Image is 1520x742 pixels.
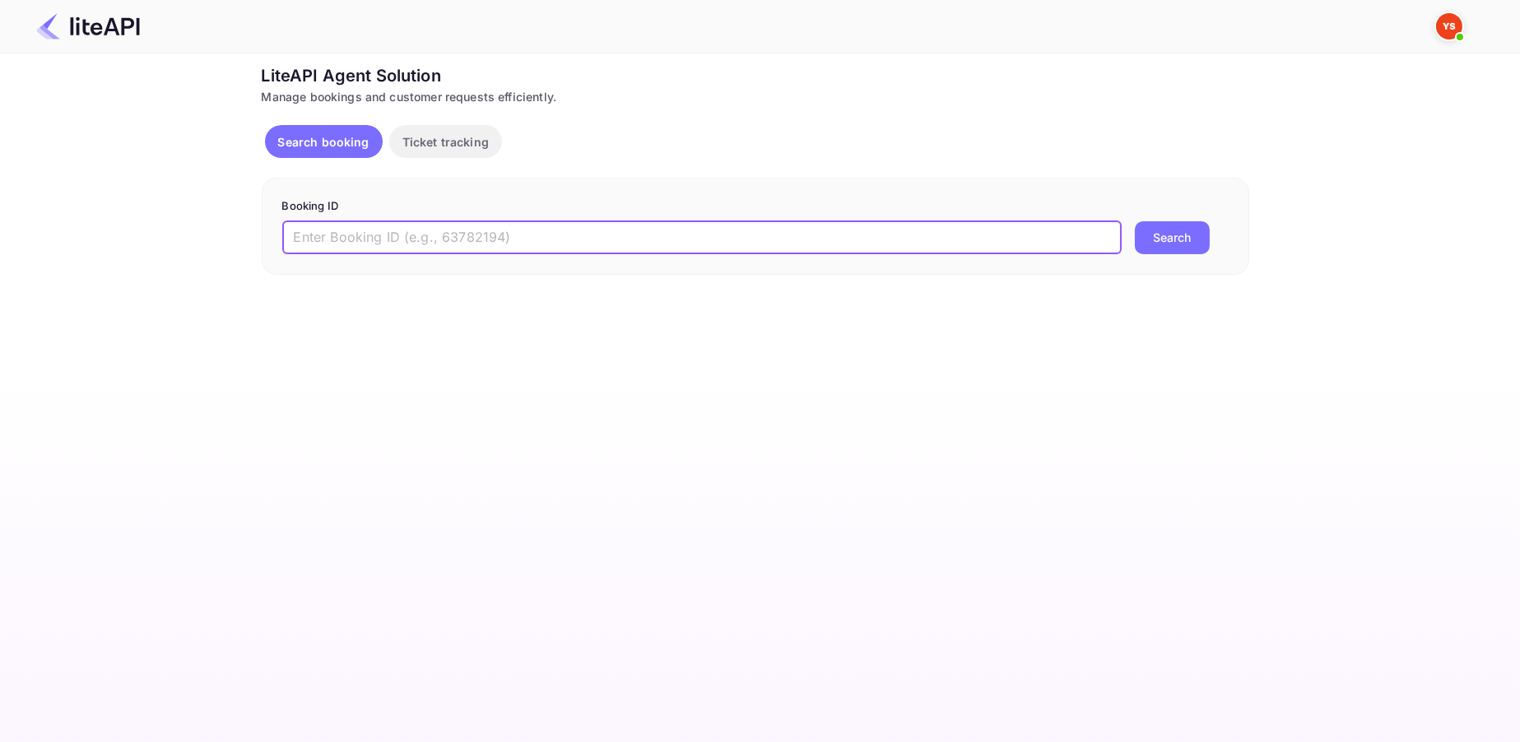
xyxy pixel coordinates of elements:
img: Yandex Support [1436,13,1462,39]
p: Search booking [278,133,370,151]
img: LiteAPI Logo [36,13,140,39]
button: Search [1135,221,1210,254]
div: Manage bookings and customer requests efficiently. [262,88,1249,105]
p: Ticket tracking [402,133,489,151]
p: Booking ID [282,198,1229,215]
input: Enter Booking ID (e.g., 63782194) [282,221,1122,254]
div: LiteAPI Agent Solution [262,63,1249,88]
